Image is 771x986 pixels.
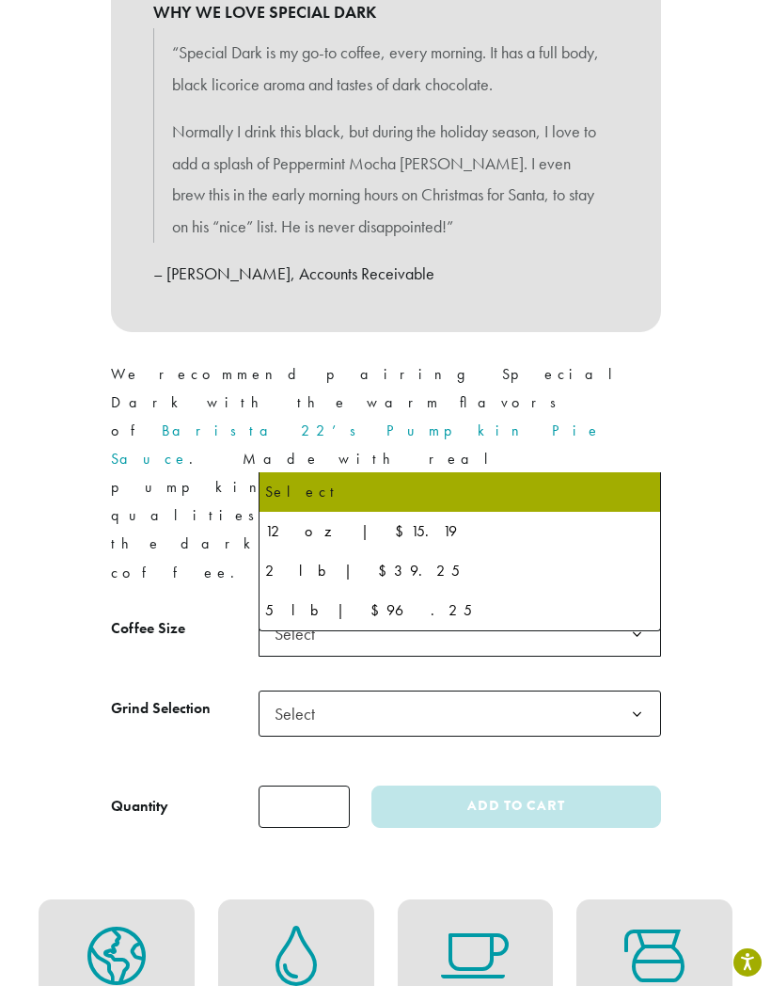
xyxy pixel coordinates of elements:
span: Select [259,691,661,737]
span: Select [267,615,334,652]
div: Quantity [111,795,168,818]
p: “Special Dark is my go-to coffee, every morning. It has a full body, black licorice aroma and tas... [172,37,600,101]
p: We recommend pairing Special Dark with the warm flavors of . Made with real pumpkin, the dessert-... [111,360,661,587]
a: Barista 22’s Pumpkin Pie Sauce [111,421,602,469]
span: Select [259,611,661,657]
div: 5 lb | $96.25 [265,596,654,625]
li: Select [260,472,660,512]
label: Coffee Size [111,615,259,643]
span: Select [267,695,334,732]
label: Grind Selection [111,695,259,723]
div: 2 lb | $39.25 [265,557,654,585]
p: – [PERSON_NAME], Accounts Receivable [153,258,619,290]
p: Normally I drink this black, but during the holiday season, I love to add a splash of Peppermint ... [172,116,600,243]
div: 12 oz | $15.19 [265,517,654,546]
button: Add to cart [371,786,660,828]
input: Product quantity [259,786,351,828]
